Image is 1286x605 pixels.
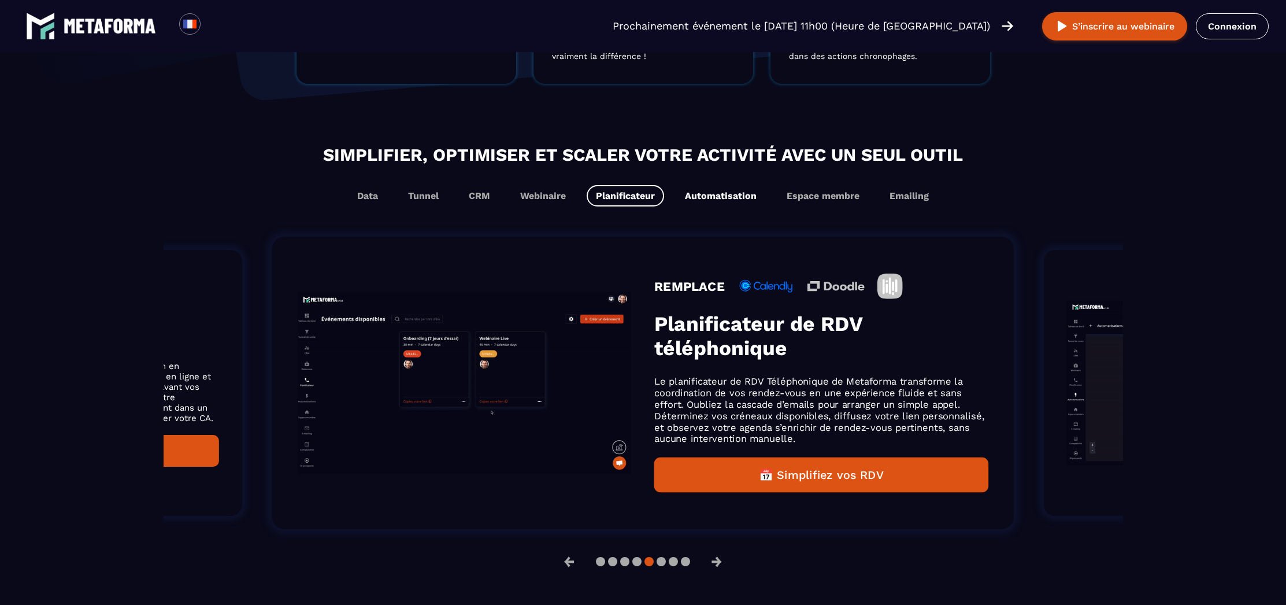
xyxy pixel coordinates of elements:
button: CRM [459,185,499,206]
button: Automatisation [676,185,766,206]
a: Connexion [1196,13,1269,39]
button: Tunnel [399,185,448,206]
img: gif [298,292,632,474]
button: S’inscrire au webinaire [1042,12,1187,40]
div: Search for option [201,13,229,39]
h3: Planificateur de RDV téléphonique [654,312,988,360]
h4: REMPLACE [654,279,725,294]
button: Emailing [880,185,938,206]
input: Search for option [210,19,219,33]
img: logo [64,19,156,34]
img: icon [737,280,795,293]
button: Webinaire [511,185,575,206]
h2: Simplifier, optimiser et scaler votre activité avec un seul outil [175,142,1111,168]
button: → [702,548,732,576]
button: Data [348,185,387,206]
img: play [1055,19,1069,34]
button: 📅 Simplifiez vos RDV [654,458,988,493]
button: Planificateur [587,185,664,206]
button: Espace membre [777,185,869,206]
p: Prochainement événement le [DATE] 11h00 (Heure de [GEOGRAPHIC_DATA]) [613,18,990,34]
img: arrow-right [1002,20,1013,32]
img: fr [183,17,197,31]
p: Le planificateur de RDV Téléphonique de Metaforma transforme la coordination de vos rendez-vous e... [654,376,988,445]
img: icon [807,281,865,292]
img: icon [877,274,903,299]
section: Gallery [164,218,1123,548]
img: logo [26,12,55,40]
button: ← [554,548,584,576]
